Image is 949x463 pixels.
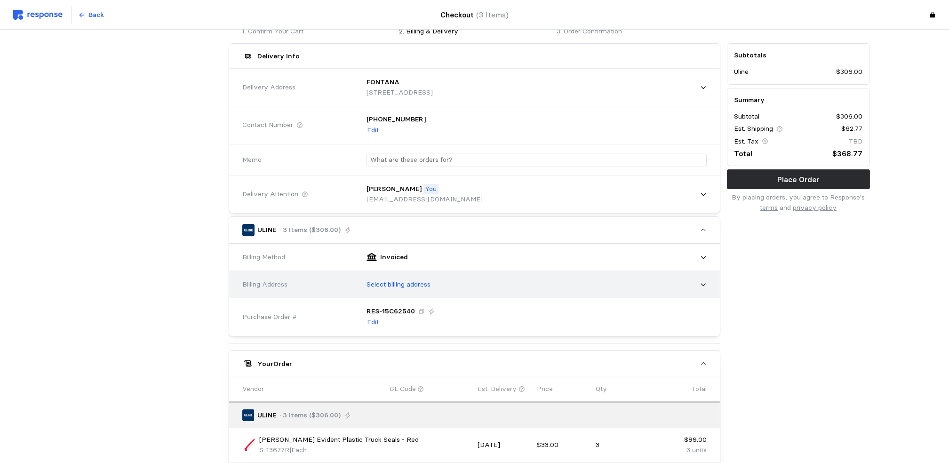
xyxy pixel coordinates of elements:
[837,112,863,122] p: $306.00
[289,446,307,454] span: | Each
[380,252,408,263] p: Invoiced
[440,9,509,21] h4: Checkout
[760,203,778,212] a: terms
[242,26,392,37] p: 1. Confirm Your Cart
[367,194,483,205] p: [EMAIL_ADDRESS][DOMAIN_NAME]
[370,153,703,167] input: What are these orders for?
[242,279,287,290] span: Billing Address
[425,184,437,194] p: You
[242,438,256,452] img: S-13677R
[596,384,607,394] p: Qty
[842,124,863,134] p: $62.77
[229,217,720,243] button: ULINE· 3 Items ($306.00)
[777,174,819,185] p: Place Order
[478,440,530,450] p: [DATE]
[734,124,773,134] p: Est. Shipping
[242,252,285,263] span: Billing Method
[557,26,707,37] p: 3. Order Confirmation
[727,192,870,213] p: By placing orders, you agree to Response's and
[734,148,752,160] p: Total
[280,410,341,421] p: · 3 Items ($306.00)
[258,225,277,235] p: ULINE
[537,440,589,450] p: $33.00
[242,384,264,394] p: Vendor
[654,445,707,455] p: 3 units
[596,440,648,450] p: 3
[367,125,379,136] button: Edit
[367,306,415,317] p: RES-15C62540
[734,67,749,77] p: Uline
[478,384,517,394] p: Est. Delivery
[259,446,289,454] span: S-13677R
[242,189,298,200] span: Delivery Attention
[654,435,707,445] p: $99.00
[734,112,759,122] p: Subtotal
[476,10,509,19] span: (3 Items)
[229,351,720,377] button: YourOrder
[390,384,416,394] p: GL Code
[734,95,863,105] h5: Summary
[837,67,863,77] p: $306.00
[367,184,422,194] p: [PERSON_NAME]
[242,155,262,165] span: Memo
[242,312,297,322] span: Purchase Order #
[793,203,837,212] a: privacy policy
[727,169,870,189] button: Place Order
[367,317,379,328] button: Edit
[242,82,295,93] span: Delivery Address
[692,384,707,394] p: Total
[257,359,292,369] h5: Your Order
[734,136,758,147] p: Est. Tax
[257,51,300,61] h5: Delivery Info
[73,6,110,24] button: Back
[537,384,553,394] p: Price
[258,410,277,421] p: ULINE
[399,26,550,37] p: 2. Billing & Delivery
[367,88,433,98] p: [STREET_ADDRESS]
[849,136,863,147] p: TBD
[734,50,863,60] h5: Subtotals
[280,225,341,235] p: · 3 Items ($306.00)
[229,244,720,336] div: ULINE· 3 Items ($306.00)
[13,10,63,20] img: svg%3e
[367,114,426,125] p: [PHONE_NUMBER]
[89,10,104,20] p: Back
[259,435,419,445] p: [PERSON_NAME] Evident Plastic Truck Seals - Red
[833,148,863,160] p: $368.77
[242,120,293,130] span: Contact Number
[367,279,431,290] p: Select billing address
[367,77,399,88] p: FONTANA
